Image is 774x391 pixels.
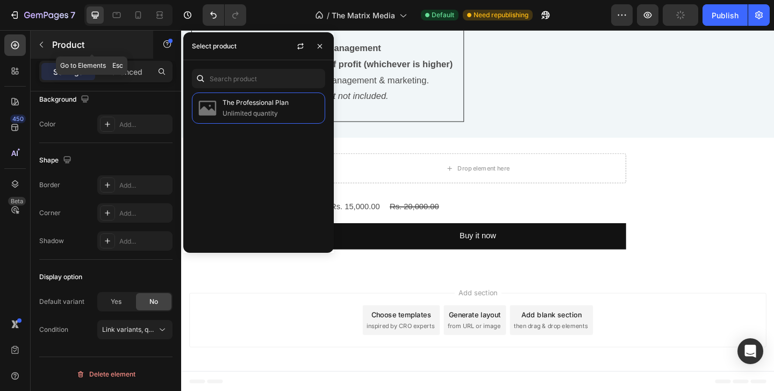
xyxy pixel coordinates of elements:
[10,115,26,123] div: 450
[8,197,26,205] div: Beta
[119,237,170,246] div: Add...
[39,236,64,246] div: Shadow
[290,317,347,326] span: from URL or image
[149,297,158,307] span: No
[102,325,261,333] span: Link variants, quantity <br> between same products
[432,10,454,20] span: Default
[39,153,74,168] div: Shape
[161,183,217,201] div: Rs. 15,000.00
[712,10,739,21] div: Publish
[119,120,170,130] div: Add...
[39,180,60,190] div: Border
[207,303,272,315] div: Choose templates
[161,210,484,238] button: Buy it now
[300,146,357,154] div: Drop element here
[327,10,329,21] span: /
[119,209,170,218] div: Add...
[39,366,173,383] button: Delete element
[97,320,173,339] button: Link variants, quantity <br> between same products
[223,97,320,108] p: The Professional Plan
[737,338,763,364] div: Open Intercom Messenger
[226,183,282,201] div: Rs. 20,000.00
[39,297,84,307] div: Default variant
[53,66,83,77] p: Settings
[303,216,342,232] div: Buy it now
[39,208,61,218] div: Corner
[370,303,435,315] div: Add blank section
[181,30,774,391] iframe: Design area
[76,368,135,381] div: Delete element
[202,317,275,326] span: inspired by CRO experts
[703,4,748,26] button: Publish
[4,4,80,26] button: 7
[192,69,325,88] input: Search in Settings & Advanced
[70,9,75,22] p: 7
[106,66,142,77] p: Advanced
[119,181,170,190] div: Add...
[111,297,121,307] span: Yes
[291,303,348,315] div: Generate layout
[39,93,91,107] div: Background
[52,38,144,51] p: Product
[223,108,320,119] p: Unlimited quantity
[197,97,218,119] img: no-image
[297,280,348,291] span: Add section
[474,10,528,20] span: Need republishing
[362,317,442,326] span: then drag & drop elements
[192,41,236,51] div: Select product
[39,119,56,129] div: Color
[332,10,395,21] span: The Matrix Media
[39,272,82,282] div: Display option
[203,4,246,26] div: Undo/Redo
[39,325,68,335] div: Condition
